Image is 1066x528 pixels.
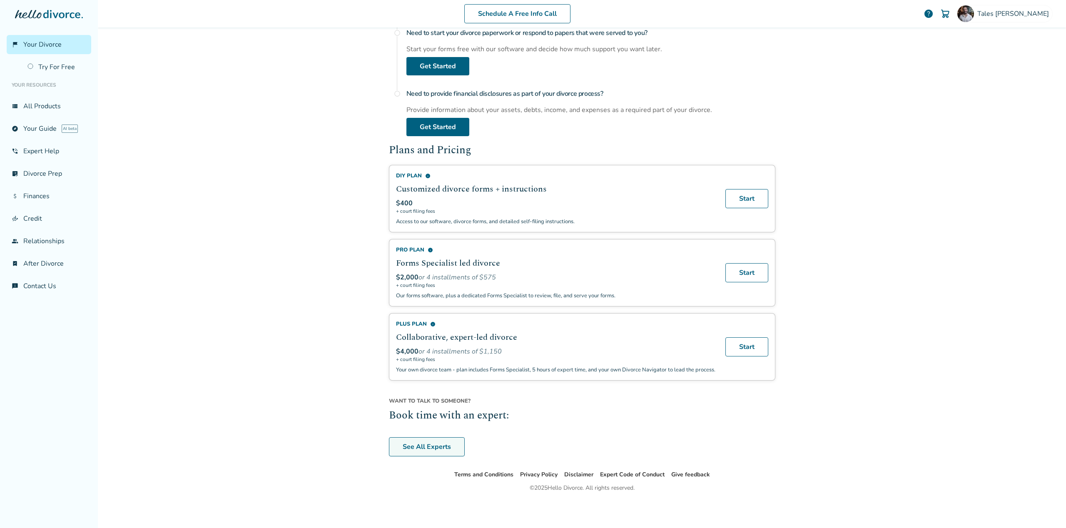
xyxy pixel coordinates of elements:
a: Start [725,263,768,282]
span: + court filing fees [396,356,715,363]
div: DIY Plan [396,172,715,179]
a: exploreYour GuideAI beta [7,119,91,138]
h2: Plans and Pricing [389,143,775,159]
img: Tales Couto [957,5,974,22]
span: Want to talk to someone? [389,397,775,405]
img: Cart [940,9,950,19]
a: Schedule A Free Info Call [464,4,570,23]
span: $4,000 [396,347,418,356]
span: + court filing fees [396,208,715,214]
a: Expert Code of Conduct [600,471,665,478]
span: list_alt_check [12,170,18,177]
a: attach_moneyFinances [7,187,91,206]
li: Give feedback [671,470,710,480]
a: Start [725,189,768,208]
a: chat_infoContact Us [7,276,91,296]
span: $400 [396,199,413,208]
a: bookmark_checkAfter Divorce [7,254,91,273]
span: + court filing fees [396,282,715,289]
a: phone_in_talkExpert Help [7,142,91,161]
span: Your Divorce [23,40,62,49]
a: Try For Free [22,57,91,77]
span: attach_money [12,193,18,199]
a: finance_modeCredit [7,209,91,228]
li: Your Resources [7,77,91,93]
h4: Need to start your divorce paperwork or respond to papers that were served to you? [406,25,775,41]
a: view_listAll Products [7,97,91,116]
div: Plus Plan [396,320,715,328]
span: explore [12,125,18,132]
span: radio_button_unchecked [394,30,401,36]
span: phone_in_talk [12,148,18,154]
a: groupRelationships [7,232,91,251]
div: or 4 installments of $1,150 [396,347,715,356]
div: Start your forms free with our software and decide how much support you want later. [406,45,775,54]
p: Access to our software, divorce forms, and detailed self-filing instructions. [396,218,715,225]
a: help [924,9,934,19]
a: Get Started [406,118,469,136]
li: Disclaimer [564,470,593,480]
div: Provide information about your assets, debts, income, and expenses as a required part of your div... [406,105,775,115]
h4: Need to provide financial disclosures as part of your divorce process? [406,85,775,102]
a: Start [725,337,768,356]
div: or 4 installments of $575 [396,273,715,282]
span: AI beta [62,125,78,133]
span: info [425,173,431,179]
span: flag_2 [12,41,18,48]
div: © 2025 Hello Divorce. All rights reserved. [530,483,635,493]
span: group [12,238,18,244]
span: radio_button_unchecked [394,90,401,97]
a: Terms and Conditions [454,471,513,478]
span: chat_info [12,283,18,289]
iframe: Chat Widget [1024,488,1066,528]
span: Tales [PERSON_NAME] [977,9,1052,18]
span: view_list [12,103,18,110]
a: Privacy Policy [520,471,558,478]
div: Pro Plan [396,246,715,254]
span: info [430,321,436,327]
a: list_alt_checkDivorce Prep [7,164,91,183]
h2: Book time with an expert: [389,408,775,424]
span: info [428,247,433,253]
p: Your own divorce team - plan includes Forms Specialist, 5 hours of expert time, and your own Divo... [396,366,715,374]
h2: Forms Specialist led divorce [396,257,715,269]
span: finance_mode [12,215,18,222]
h2: Customized divorce forms + instructions [396,183,715,195]
span: $2,000 [396,273,418,282]
a: Get Started [406,57,469,75]
h2: Collaborative, expert-led divorce [396,331,715,344]
p: Our forms software, plus a dedicated Forms Specialist to review, file, and serve your forms. [396,292,715,299]
a: flag_2Your Divorce [7,35,91,54]
span: bookmark_check [12,260,18,267]
a: See All Experts [389,437,465,456]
